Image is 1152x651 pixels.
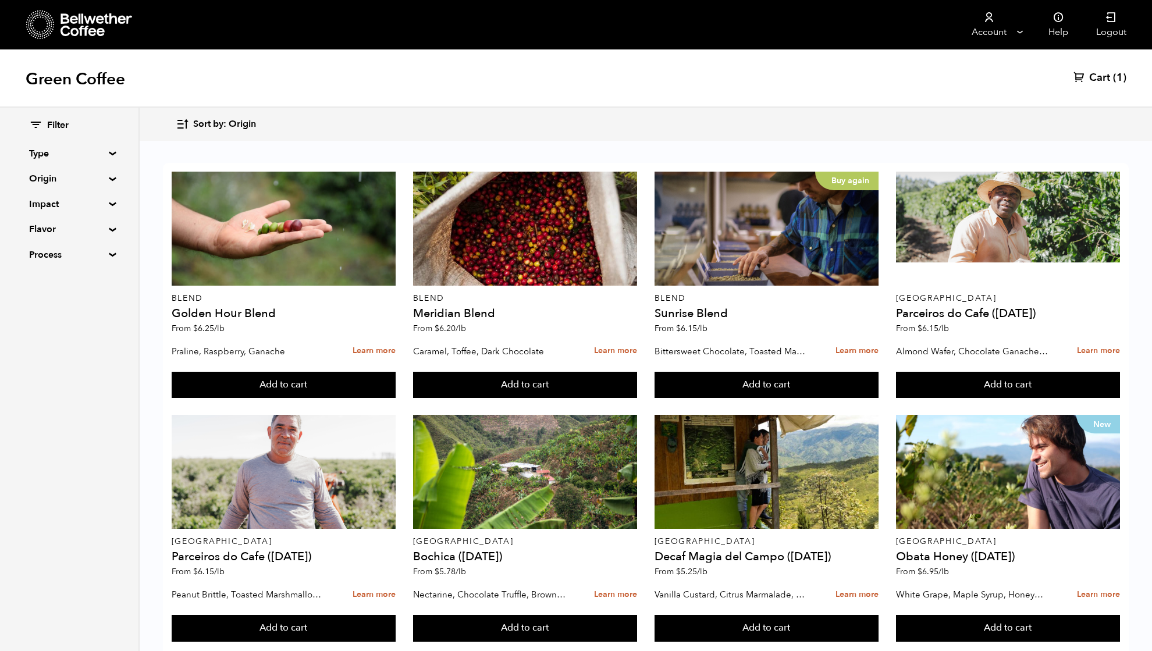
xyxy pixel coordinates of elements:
[1089,71,1110,85] span: Cart
[172,294,396,303] p: Blend
[896,551,1121,563] h4: Obata Honey ([DATE])
[413,343,566,360] p: Caramel, Toffee, Dark Chocolate
[655,551,879,563] h4: Decaf Magia del Campo ([DATE])
[214,323,225,334] span: /lb
[676,566,707,577] bdi: 5.25
[172,538,396,546] p: [GEOGRAPHIC_DATA]
[1113,71,1126,85] span: (1)
[697,323,707,334] span: /lb
[26,69,125,90] h1: Green Coffee
[172,566,225,577] span: From
[435,323,466,334] bdi: 6.20
[1076,415,1120,433] p: New
[214,566,225,577] span: /lb
[29,248,109,262] summary: Process
[172,615,396,642] button: Add to cart
[29,222,109,236] summary: Flavor
[413,372,638,399] button: Add to cart
[193,118,256,131] span: Sort by: Origin
[456,566,466,577] span: /lb
[655,308,879,319] h4: Sunrise Blend
[353,339,396,364] a: Learn more
[815,172,879,190] p: Buy again
[655,586,807,603] p: Vanilla Custard, Citrus Marmalade, Caramel
[918,323,922,334] span: $
[172,308,396,319] h4: Golden Hour Blend
[655,372,879,399] button: Add to cart
[655,343,807,360] p: Bittersweet Chocolate, Toasted Marshmallow, Candied Orange, Praline
[896,566,949,577] span: From
[172,323,225,334] span: From
[176,111,256,138] button: Sort by: Origin
[29,172,109,186] summary: Origin
[413,323,466,334] span: From
[172,372,396,399] button: Add to cart
[435,566,466,577] bdi: 5.78
[1077,582,1120,607] a: Learn more
[172,551,396,563] h4: Parceiros do Cafe ([DATE])
[413,566,466,577] span: From
[655,615,879,642] button: Add to cart
[413,615,638,642] button: Add to cart
[193,566,198,577] span: $
[193,323,225,334] bdi: 6.25
[29,147,109,161] summary: Type
[896,586,1048,603] p: White Grape, Maple Syrup, Honeydew
[938,566,949,577] span: /lb
[413,294,638,303] p: Blend
[353,582,396,607] a: Learn more
[676,323,707,334] bdi: 6.15
[456,323,466,334] span: /lb
[193,323,198,334] span: $
[918,323,949,334] bdi: 6.15
[413,586,566,603] p: Nectarine, Chocolate Truffle, Brown Sugar
[918,566,922,577] span: $
[655,294,879,303] p: Blend
[896,615,1121,642] button: Add to cart
[29,197,109,211] summary: Impact
[655,538,879,546] p: [GEOGRAPHIC_DATA]
[193,566,225,577] bdi: 6.15
[938,323,949,334] span: /lb
[594,582,637,607] a: Learn more
[47,119,69,132] span: Filter
[435,566,439,577] span: $
[655,172,879,286] a: Buy again
[1073,71,1126,85] a: Cart (1)
[1077,339,1120,364] a: Learn more
[918,566,949,577] bdi: 6.95
[835,582,879,607] a: Learn more
[676,323,681,334] span: $
[172,586,324,603] p: Peanut Brittle, Toasted Marshmallow, Bittersweet Chocolate
[835,339,879,364] a: Learn more
[896,343,1048,360] p: Almond Wafer, Chocolate Ganache, Bing Cherry
[435,323,439,334] span: $
[655,566,707,577] span: From
[655,323,707,334] span: From
[896,538,1121,546] p: [GEOGRAPHIC_DATA]
[172,343,324,360] p: Praline, Raspberry, Ganache
[676,566,681,577] span: $
[896,308,1121,319] h4: Parceiros do Cafe ([DATE])
[896,415,1121,529] a: New
[896,323,949,334] span: From
[594,339,637,364] a: Learn more
[413,551,638,563] h4: Bochica ([DATE])
[896,294,1121,303] p: [GEOGRAPHIC_DATA]
[896,372,1121,399] button: Add to cart
[413,538,638,546] p: [GEOGRAPHIC_DATA]
[697,566,707,577] span: /lb
[413,308,638,319] h4: Meridian Blend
